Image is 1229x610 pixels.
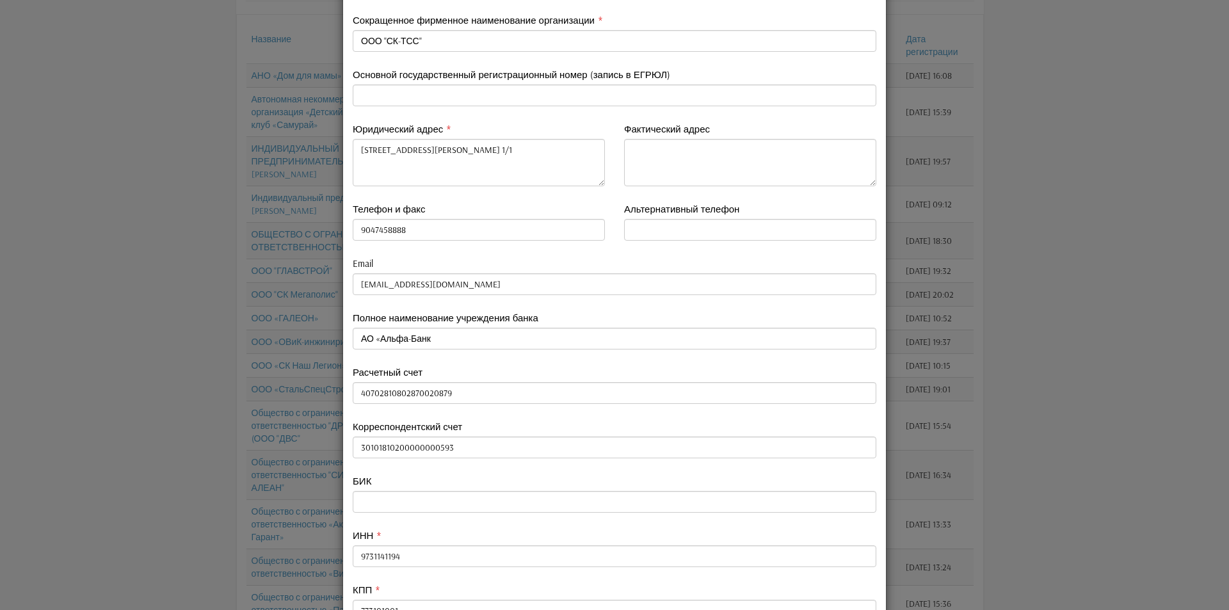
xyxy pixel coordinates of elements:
label: Основной государственный регистрационный номер (запись в ЕГРЮЛ) [353,68,670,81]
label: КПП [353,583,372,597]
label: Email [353,257,373,270]
label: Юридический адрес [353,122,443,136]
label: Альтернативный телефон [624,202,739,216]
label: Расчетный счет [353,365,422,379]
textarea: [STREET_ADDRESS][PERSON_NAME] 1/1 [353,139,605,186]
label: Полное наименование учреждения банка [353,311,538,325]
label: Корреспондентский счет [353,420,462,433]
label: БИК [353,474,371,488]
label: ИНН [353,529,373,542]
label: Фактический адрес [624,122,710,136]
label: Сокращенное фирменное наименование организации [353,13,595,27]
label: Телефон и факс [353,202,426,216]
